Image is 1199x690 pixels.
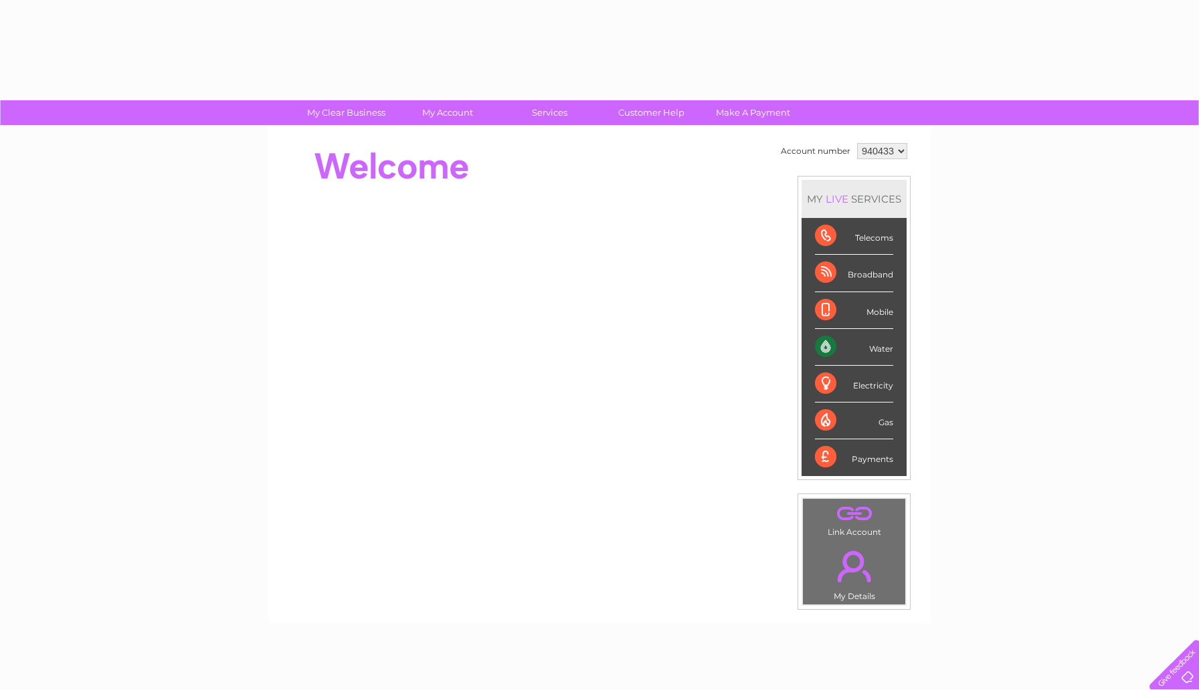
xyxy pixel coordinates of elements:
div: Electricity [815,366,893,402]
div: Broadband [815,255,893,292]
a: . [806,543,902,590]
td: Link Account [802,498,906,540]
div: MY SERVICES [802,180,907,218]
div: Telecoms [815,218,893,255]
a: My Account [393,100,503,125]
a: . [806,502,902,526]
div: Gas [815,402,893,439]
div: Mobile [815,292,893,329]
td: My Details [802,540,906,605]
td: Account number [777,140,854,162]
a: My Clear Business [291,100,401,125]
a: Services [494,100,605,125]
a: Make A Payment [698,100,808,125]
a: Customer Help [596,100,707,125]
div: Payments [815,439,893,475]
div: LIVE [823,193,851,205]
div: Water [815,329,893,366]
